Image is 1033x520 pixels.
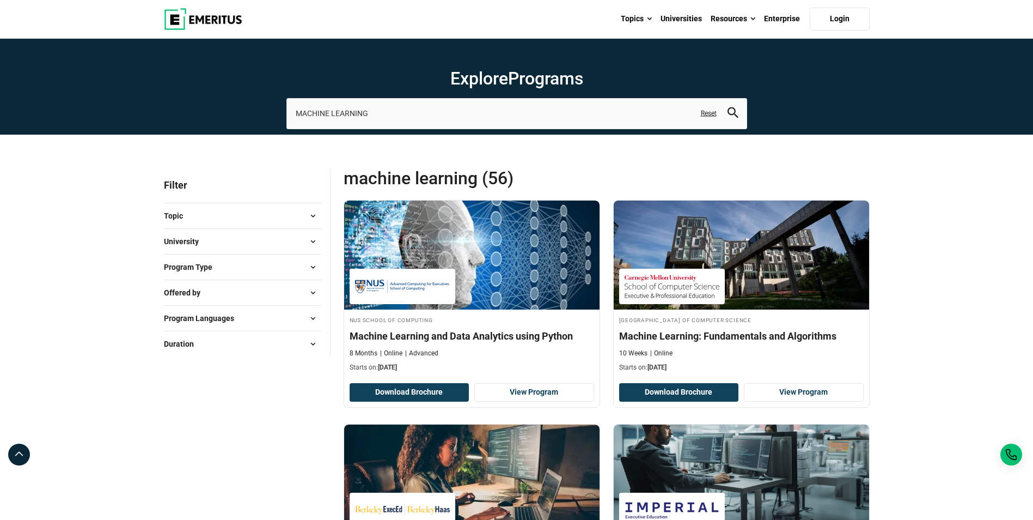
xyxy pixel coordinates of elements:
[508,68,583,89] span: Programs
[474,383,594,402] a: View Program
[164,259,321,275] button: Program Type
[164,312,243,324] span: Program Languages
[619,315,864,324] h4: [GEOGRAPHIC_DATA] of Computer Science
[350,315,594,324] h4: NUS School of Computing
[164,338,203,350] span: Duration
[810,8,870,31] a: Login
[344,201,600,310] img: Machine Learning and Data Analytics using Python | Online AI and Machine Learning Course
[164,210,192,222] span: Topic
[625,274,719,299] img: Carnegie Mellon University School of Computer Science
[164,310,321,326] button: Program Languages
[164,235,207,247] span: University
[619,383,739,402] button: Download Brochure
[744,383,864,402] a: View Program
[614,201,869,310] img: Machine Learning: Fundamentals and Algorithms | Online AI and Machine Learning Course
[286,98,747,129] input: search-page
[350,363,594,372] p: Starts on:
[378,364,397,371] span: [DATE]
[405,349,438,358] p: Advanced
[728,110,738,120] a: search
[164,233,321,250] button: University
[164,167,321,203] p: Filter
[164,287,209,299] span: Offered by
[619,363,864,372] p: Starts on:
[355,274,450,299] img: NUS School of Computing
[728,107,738,120] button: search
[701,109,717,118] a: Reset search
[647,364,667,371] span: [DATE]
[350,349,377,358] p: 8 Months
[164,285,321,301] button: Offered by
[619,349,647,358] p: 10 Weeks
[380,349,402,358] p: Online
[350,383,469,402] button: Download Brochure
[619,329,864,343] h4: Machine Learning: Fundamentals and Algorithms
[164,208,321,224] button: Topic
[286,68,747,89] h1: Explore
[344,201,600,378] a: AI and Machine Learning Course by NUS School of Computing - September 30, 2025 NUS School of Comp...
[164,336,321,352] button: Duration
[164,261,221,273] span: Program Type
[344,167,607,189] span: MACHINE LEARNING (56)
[350,329,594,343] h4: Machine Learning and Data Analytics using Python
[650,349,673,358] p: Online
[614,201,869,378] a: AI and Machine Learning Course by Carnegie Mellon University School of Computer Science - May 21,...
